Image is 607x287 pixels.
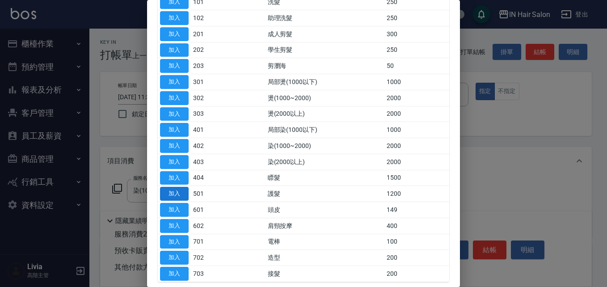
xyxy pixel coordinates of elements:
[191,90,228,106] td: 302
[191,106,228,122] td: 303
[160,107,189,121] button: 加入
[384,154,449,170] td: 2000
[160,27,189,41] button: 加入
[160,171,189,185] button: 加入
[266,10,385,26] td: 助理洗髮
[384,170,449,186] td: 1500
[160,123,189,137] button: 加入
[384,90,449,106] td: 2000
[160,187,189,201] button: 加入
[191,74,228,90] td: 301
[266,58,385,74] td: 剪瀏海
[191,186,228,202] td: 501
[266,234,385,250] td: 電棒
[160,59,189,73] button: 加入
[266,90,385,106] td: 燙(1000~2000)
[160,11,189,25] button: 加入
[266,250,385,266] td: 造型
[384,202,449,218] td: 149
[266,218,385,234] td: 肩頸按摩
[266,74,385,90] td: 局部燙(1000以下)
[266,202,385,218] td: 頭皮
[191,218,228,234] td: 602
[384,42,449,58] td: 250
[191,138,228,154] td: 402
[384,234,449,250] td: 100
[266,186,385,202] td: 護髮
[266,106,385,122] td: 燙(2000以上)
[191,122,228,138] td: 401
[384,266,449,282] td: 200
[191,58,228,74] td: 203
[384,10,449,26] td: 250
[160,235,189,249] button: 加入
[384,106,449,122] td: 2000
[266,154,385,170] td: 染(2000以上)
[191,42,228,58] td: 202
[191,202,228,218] td: 601
[160,43,189,57] button: 加入
[266,122,385,138] td: 局部染(1000以下)
[384,58,449,74] td: 50
[266,26,385,42] td: 成人剪髮
[384,138,449,154] td: 2000
[191,250,228,266] td: 702
[160,203,189,217] button: 加入
[191,154,228,170] td: 403
[191,266,228,282] td: 703
[266,138,385,154] td: 染(1000~2000)
[384,186,449,202] td: 1200
[160,91,189,105] button: 加入
[384,218,449,234] td: 400
[266,266,385,282] td: 接髮
[160,75,189,89] button: 加入
[160,267,189,281] button: 加入
[191,234,228,250] td: 701
[160,219,189,233] button: 加入
[266,42,385,58] td: 學生剪髮
[384,122,449,138] td: 1000
[160,251,189,265] button: 加入
[160,139,189,153] button: 加入
[191,170,228,186] td: 404
[384,26,449,42] td: 300
[191,10,228,26] td: 102
[160,155,189,169] button: 加入
[384,250,449,266] td: 200
[384,74,449,90] td: 1000
[191,26,228,42] td: 201
[266,170,385,186] td: 瞟髮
